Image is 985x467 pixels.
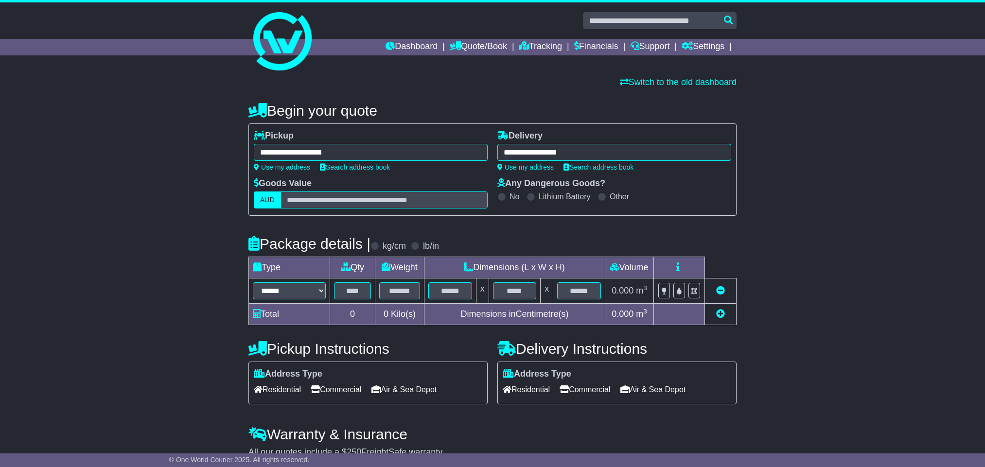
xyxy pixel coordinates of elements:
[620,382,686,397] span: Air & Sea Depot
[605,257,653,278] td: Volume
[249,304,330,325] td: Total
[254,178,312,189] label: Goods Value
[248,426,737,442] h4: Warranty & Insurance
[610,192,629,201] label: Other
[383,241,406,252] label: kg/cm
[643,308,647,315] sup: 3
[254,131,294,141] label: Pickup
[386,39,438,55] a: Dashboard
[371,382,437,397] span: Air & Sea Depot
[311,382,361,397] span: Commercial
[612,309,633,319] span: 0.000
[682,39,724,55] a: Settings
[169,456,310,464] span: © One World Courier 2025. All rights reserved.
[541,278,553,304] td: x
[574,39,618,55] a: Financials
[423,241,439,252] label: lb/in
[249,257,330,278] td: Type
[248,103,737,119] h4: Begin your quote
[510,192,519,201] label: No
[375,304,424,325] td: Kilo(s)
[254,369,322,380] label: Address Type
[254,191,281,208] label: AUD
[636,309,647,319] span: m
[320,163,390,171] a: Search address book
[248,341,488,357] h4: Pickup Instructions
[330,304,375,325] td: 0
[563,163,633,171] a: Search address book
[497,178,605,189] label: Any Dangerous Goods?
[254,163,310,171] a: Use my address
[497,341,737,357] h4: Delivery Instructions
[450,39,507,55] a: Quote/Book
[560,382,610,397] span: Commercial
[716,286,725,295] a: Remove this item
[643,284,647,292] sup: 3
[612,286,633,295] span: 0.000
[497,163,554,171] a: Use my address
[519,39,562,55] a: Tracking
[497,131,543,141] label: Delivery
[503,382,550,397] span: Residential
[330,257,375,278] td: Qty
[476,278,489,304] td: x
[248,236,370,252] h4: Package details |
[424,304,605,325] td: Dimensions in Centimetre(s)
[539,192,591,201] label: Lithium Battery
[424,257,605,278] td: Dimensions (L x W x H)
[503,369,571,380] label: Address Type
[248,447,737,458] div: All our quotes include a $ FreightSafe warranty.
[620,77,737,87] a: Switch to the old dashboard
[631,39,670,55] a: Support
[254,382,301,397] span: Residential
[636,286,647,295] span: m
[347,447,361,457] span: 250
[375,257,424,278] td: Weight
[716,309,725,319] a: Add new item
[384,309,388,319] span: 0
